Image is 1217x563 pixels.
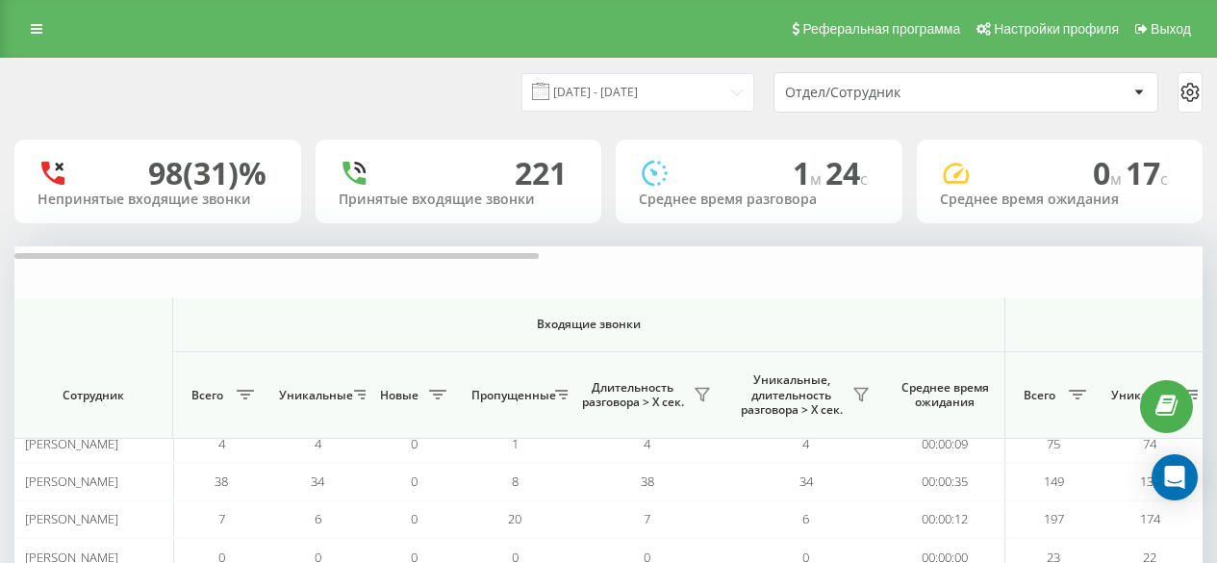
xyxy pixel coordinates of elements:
[793,152,825,193] span: 1
[1093,152,1126,193] span: 0
[785,85,1015,101] div: Отдел/Сотрудник
[411,435,418,452] span: 0
[315,510,321,527] span: 6
[218,510,225,527] span: 7
[1015,388,1063,403] span: Всего
[1111,388,1180,403] span: Уникальные
[1044,510,1064,527] span: 197
[279,388,348,403] span: Уникальные
[1143,435,1156,452] span: 74
[1110,168,1126,190] span: м
[577,380,688,410] span: Длительность разговора > Х сек.
[411,473,418,490] span: 0
[825,152,868,193] span: 24
[311,473,324,490] span: 34
[940,192,1180,208] div: Среднее время ожидания
[339,192,579,208] div: Принятые входящие звонки
[512,473,519,490] span: 8
[1044,473,1064,490] span: 149
[641,473,654,490] span: 38
[994,21,1119,37] span: Настройки профиля
[810,168,825,190] span: м
[38,192,278,208] div: Непринятые входящие звонки
[471,388,549,403] span: Пропущенные
[411,510,418,527] span: 0
[885,463,1005,500] td: 00:00:35
[25,435,118,452] span: [PERSON_NAME]
[802,435,809,452] span: 4
[223,317,954,332] span: Входящие звонки
[508,510,521,527] span: 20
[25,473,118,490] span: [PERSON_NAME]
[148,155,266,192] div: 98 (31)%
[1140,473,1160,490] span: 135
[1152,454,1198,500] div: Open Intercom Messenger
[644,510,650,527] span: 7
[183,388,231,403] span: Всего
[885,424,1005,462] td: 00:00:09
[218,435,225,452] span: 4
[215,473,228,490] span: 38
[1151,21,1191,37] span: Выход
[736,372,847,418] span: Уникальные, длительность разговора > Х сек.
[515,155,567,192] div: 221
[375,388,423,403] span: Новые
[799,473,813,490] span: 34
[885,500,1005,538] td: 00:00:12
[1140,510,1160,527] span: 174
[512,435,519,452] span: 1
[315,435,321,452] span: 4
[31,388,156,403] span: Сотрудник
[1160,168,1168,190] span: c
[900,380,990,410] span: Среднее время ожидания
[802,21,960,37] span: Реферальная программа
[25,510,118,527] span: [PERSON_NAME]
[644,435,650,452] span: 4
[639,192,879,208] div: Среднее время разговора
[1047,435,1060,452] span: 75
[860,168,868,190] span: c
[802,510,809,527] span: 6
[1126,152,1168,193] span: 17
